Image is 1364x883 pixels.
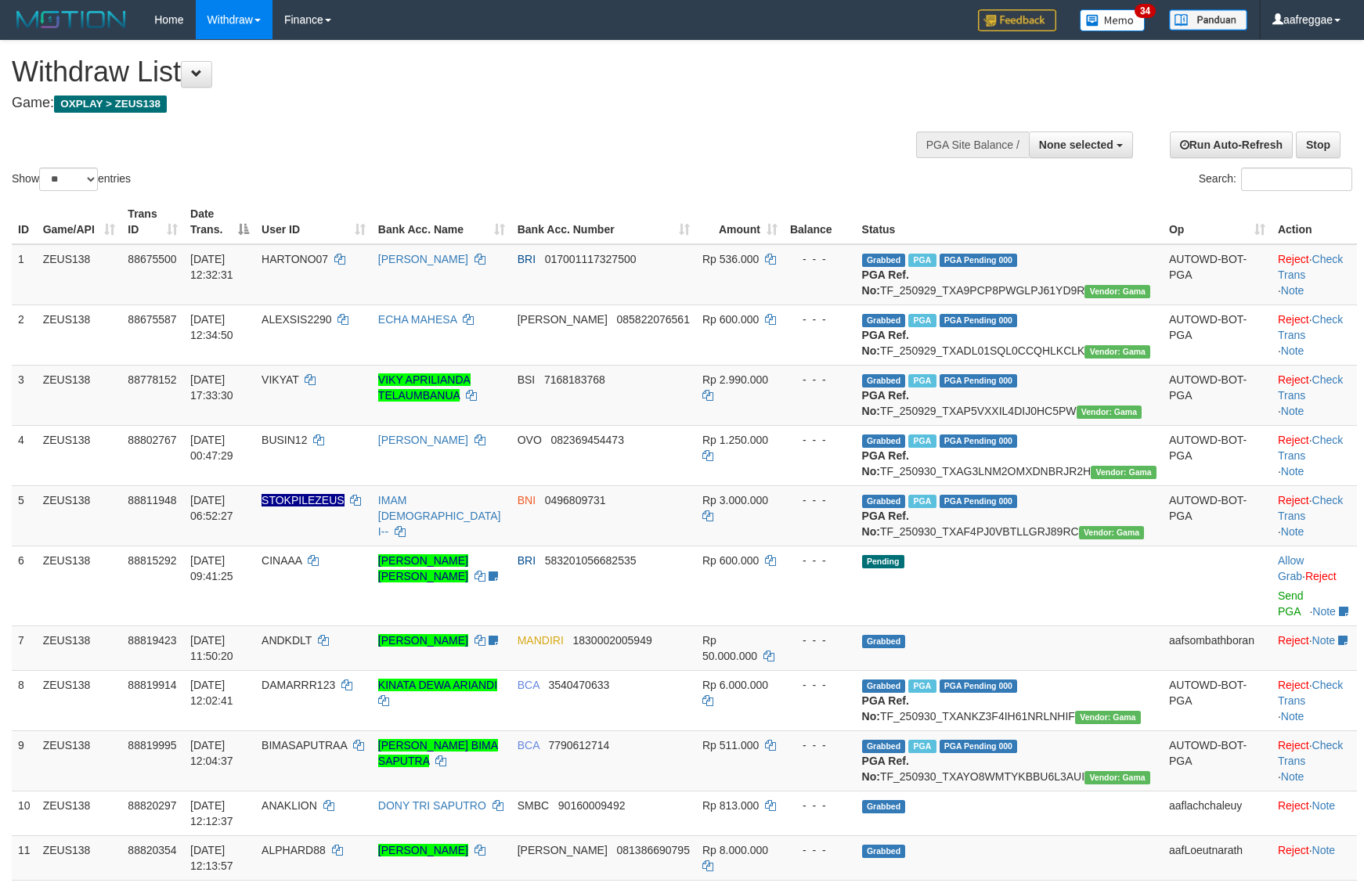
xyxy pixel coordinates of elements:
[1084,771,1150,784] span: Vendor URL: https://trx31.1velocity.biz
[978,9,1056,31] img: Feedback.jpg
[39,168,98,191] select: Showentries
[1278,494,1309,506] a: Reject
[1077,405,1142,419] span: Vendor URL: https://trx31.1velocity.biz
[518,679,539,691] span: BCA
[1278,589,1304,618] a: Send PGA
[518,844,608,856] span: [PERSON_NAME]
[862,755,909,783] b: PGA Ref. No:
[378,554,468,582] a: [PERSON_NAME] [PERSON_NAME]
[790,432,850,448] div: - - -
[1312,799,1336,812] a: Note
[12,8,131,31] img: MOTION_logo.png
[702,253,759,265] span: Rp 536.000
[862,555,904,568] span: Pending
[617,844,690,856] span: Copy 081386690795 to clipboard
[262,844,326,856] span: ALPHARD88
[12,625,37,670] td: 7
[12,425,37,485] td: 4
[1163,625,1272,670] td: aafsombathboran
[1278,739,1343,767] a: Check Trans
[1272,244,1357,305] td: · ·
[1272,200,1357,244] th: Action
[262,799,317,812] span: ANAKLION
[262,494,345,506] span: Nama rekening ada tanda titik/strip, harap diedit
[908,679,936,693] span: Marked by aafsolysreylen
[1163,425,1272,485] td: AUTOWD-BOT-PGA
[1163,730,1272,791] td: AUTOWD-BOT-PGA
[378,634,468,647] a: [PERSON_NAME]
[784,200,856,244] th: Balance
[702,634,757,662] span: Rp 50.000.000
[856,670,1163,730] td: TF_250930_TXANKZ3F4IH61NRLNHIF
[1281,344,1304,357] a: Note
[548,739,609,751] span: Copy 7790612714 to clipboard
[1278,434,1343,462] a: Check Trans
[37,365,122,425] td: ZEUS138
[12,305,37,365] td: 2
[862,800,906,813] span: Grabbed
[1278,373,1309,386] a: Reject
[262,253,328,265] span: HARTONO07
[12,168,131,191] label: Show entries
[702,434,768,446] span: Rp 1.250.000
[518,373,536,386] span: BSI
[518,739,539,751] span: BCA
[1281,284,1304,297] a: Note
[1296,132,1341,158] a: Stop
[128,313,176,326] span: 88675587
[12,200,37,244] th: ID
[37,670,122,730] td: ZEUS138
[940,679,1018,693] span: PGA Pending
[190,739,233,767] span: [DATE] 12:04:37
[1272,305,1357,365] td: · ·
[12,730,37,791] td: 9
[1272,365,1357,425] td: · ·
[378,373,471,402] a: VIKY APRILIANDA TELAUMBANUA
[128,679,176,691] span: 88819914
[1272,670,1357,730] td: · ·
[518,313,608,326] span: [PERSON_NAME]
[545,554,637,567] span: Copy 583201056682535 to clipboard
[702,554,759,567] span: Rp 600.000
[1278,679,1309,691] a: Reject
[702,313,759,326] span: Rp 600.000
[1278,313,1309,326] a: Reject
[1281,525,1304,538] a: Note
[54,96,167,113] span: OXPLAY > ZEUS138
[1281,710,1304,723] a: Note
[262,313,332,326] span: ALEXSIS2290
[1278,679,1343,707] a: Check Trans
[37,546,122,625] td: ZEUS138
[190,634,233,662] span: [DATE] 11:50:20
[372,200,511,244] th: Bank Acc. Name: activate to sort column ascending
[37,485,122,546] td: ZEUS138
[1241,168,1352,191] input: Search:
[1278,313,1343,341] a: Check Trans
[518,554,536,567] span: BRI
[790,492,850,508] div: - - -
[128,844,176,856] span: 88820354
[702,739,759,751] span: Rp 511.000
[12,791,37,835] td: 10
[545,494,606,506] span: Copy 0496809731 to clipboard
[790,842,850,858] div: - - -
[378,253,468,265] a: [PERSON_NAME]
[790,251,850,267] div: - - -
[1272,730,1357,791] td: · ·
[518,434,542,446] span: OVO
[255,200,372,244] th: User ID: activate to sort column ascending
[262,373,298,386] span: VIKYAT
[862,389,909,417] b: PGA Ref. No:
[1084,345,1150,359] span: Vendor URL: https://trx31.1velocity.biz
[1163,200,1272,244] th: Op: activate to sort column ascending
[1163,791,1272,835] td: aaflachchaleuy
[862,845,906,858] span: Grabbed
[862,374,906,387] span: Grabbed
[856,200,1163,244] th: Status
[1278,844,1309,856] a: Reject
[1163,365,1272,425] td: AUTOWD-BOT-PGA
[190,799,233,827] span: [DATE] 12:12:37
[1312,634,1336,647] a: Note
[940,740,1018,753] span: PGA Pending
[702,494,768,506] span: Rp 3.000.000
